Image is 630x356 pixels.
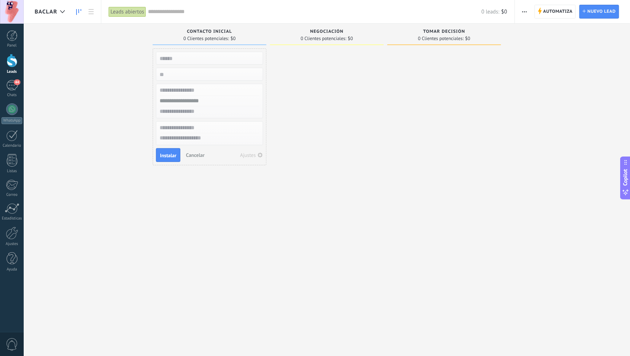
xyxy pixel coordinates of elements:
a: Lista [85,5,97,19]
span: 0 Clientes potenciales: [418,36,463,41]
div: Negociación [274,29,380,35]
a: Leads [73,5,85,19]
div: Listas [1,169,23,174]
span: $0 [501,8,507,15]
div: Correo [1,193,23,197]
button: Instalar [156,148,180,162]
div: Calendario [1,143,23,148]
div: WhatsApp [1,117,22,124]
div: Ajustes [240,153,256,158]
span: 44 [14,79,20,85]
span: Contacto inicial [187,29,232,34]
div: Tomar decisión [391,29,497,35]
div: Chats [1,93,23,98]
button: Cancelar [183,150,207,161]
a: Nuevo lead [579,5,619,19]
span: $0 [348,36,353,41]
span: Negociación [310,29,344,34]
button: Ajustes [238,150,266,160]
span: $0 [231,36,236,41]
span: 0 Clientes potenciales: [183,36,229,41]
span: Copilot [622,169,629,186]
span: BACLAR [35,8,57,15]
div: Contacto inicial [156,29,263,35]
span: Cancelar [186,152,204,158]
button: Más [519,5,530,19]
a: Automatiza [535,5,576,19]
div: Panel [1,43,23,48]
span: Automatiza [543,5,573,18]
span: $0 [465,36,470,41]
span: 0 leads: [481,8,499,15]
div: Estadísticas [1,216,23,221]
div: Leads [1,70,23,74]
span: 0 Clientes potenciales: [301,36,346,41]
span: Instalar [160,153,176,158]
span: Nuevo lead [587,5,616,18]
div: Ayuda [1,267,23,272]
span: Tomar decisión [423,29,465,34]
div: Ajustes [1,242,23,246]
div: Leads abiertos [109,7,146,17]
